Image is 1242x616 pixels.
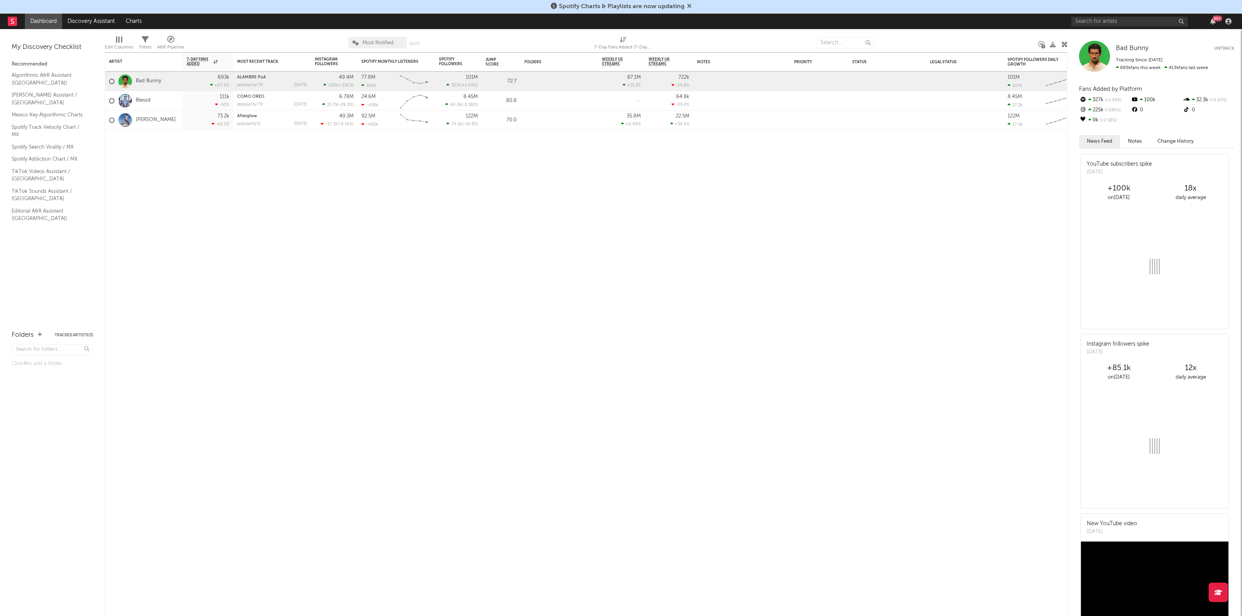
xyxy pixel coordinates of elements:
div: 8.45M [1008,94,1022,99]
span: +336 % [1103,108,1121,112]
button: Untrack [1214,45,1234,52]
div: Spotify Monthly Listeners [361,59,420,64]
div: 80.8 [486,96,517,106]
div: +67.9 % [210,83,229,88]
div: Spotify Followers Daily Growth [1008,57,1066,67]
span: 74.2k [451,122,462,126]
span: 64.2k [450,103,461,107]
button: Change History [1150,135,1202,148]
div: -50 % [215,102,229,107]
span: Tracking Since: [DATE] [1116,58,1162,62]
button: News Feed [1079,135,1120,148]
div: Artist [109,59,167,64]
span: 413k fans last week [1116,66,1208,70]
span: Weekly UK Streams [649,57,678,66]
span: -9.14 % [339,122,352,126]
span: +2.58 % [1098,118,1117,123]
a: Bad Bunny [1116,45,1148,52]
div: 722k [678,75,689,80]
div: popularity: 79 [237,83,263,87]
div: +100k [1083,184,1155,193]
div: Afterglow [237,114,307,118]
div: popularity: 79 [237,102,263,107]
div: 35.8M [627,114,641,119]
span: -29.3 % [339,103,352,107]
div: popularity: 0 [237,122,260,126]
div: 49.3M [339,114,354,119]
button: Notes [1120,135,1150,148]
a: [PERSON_NAME] Assistant / [GEOGRAPHIC_DATA] [12,91,85,107]
div: [DATE] [294,83,307,87]
div: 12 x [1155,363,1226,373]
a: Dashboard [25,14,62,29]
div: 7-Day Fans Added (7-Day Fans Added) [594,33,652,55]
span: 7-Day Fans Added [187,57,212,66]
div: Status [852,60,903,64]
span: -0.38 % [463,103,477,107]
span: Weekly US Streams [602,57,629,66]
div: A&R Pipeline [157,33,184,55]
div: on [DATE] [1083,193,1155,202]
div: 87.1M [627,75,641,80]
div: +35.4 % [670,121,689,126]
div: Priority [794,60,825,64]
a: COMO OREO [237,95,264,99]
div: Recommended [12,60,93,69]
div: 101M [466,75,478,80]
div: -14.8 % [671,83,689,88]
div: 100k [1131,95,1182,105]
div: Spotify Followers [439,57,466,66]
div: ( ) [446,121,478,126]
div: 6.78M [339,94,354,99]
div: COMO OREO [237,95,307,99]
div: [DATE] [294,102,307,107]
div: -23.4 % [671,102,689,107]
div: Jump Score [486,57,505,67]
div: 101M [1008,75,1020,80]
div: 9k [1079,115,1131,125]
div: ( ) [446,83,478,88]
span: +1.49 % [462,83,477,88]
div: 70.0 [486,116,517,125]
div: 693k [218,75,229,80]
div: Folders [12,330,34,340]
input: Search... [816,37,874,48]
a: Spotify Track Velocity Chart / MX [12,123,85,139]
button: Save [409,42,420,46]
a: Spotify Addiction Chart / MX [12,155,85,163]
div: -438k [361,102,378,107]
div: Edit Columns [105,33,133,55]
div: 7-Day Fans Added (7-Day Fans Added) [594,43,652,52]
div: 64.8k [676,94,689,99]
svg: Chart title [1043,111,1077,130]
div: Folders [524,60,583,64]
div: 122M [1008,114,1020,119]
svg: Chart title [396,72,431,91]
div: 17.2k [1008,102,1023,107]
div: 8.45M [463,94,478,99]
div: on [DATE] [1083,373,1155,382]
div: 24.6M [361,94,376,99]
div: daily average [1155,193,1226,202]
div: Edit Columns [105,43,133,52]
svg: Chart title [396,91,431,111]
div: ( ) [445,102,478,107]
input: Search for folders... [12,344,93,355]
span: +1.49 % [1103,98,1122,102]
div: daily average [1155,373,1226,382]
div: Most Recent Track [237,59,295,64]
input: Search for artists [1071,17,1188,26]
div: [DATE] [1087,168,1152,176]
div: ( ) [322,102,354,107]
span: -17.5k [326,122,338,126]
div: 22.5M [676,114,689,119]
div: Legal Status [930,60,980,64]
div: Click to add a folder. [12,359,93,369]
div: 49.4M [339,75,354,80]
div: -62.2 % [212,121,229,126]
a: Charts [120,14,147,29]
div: A&R Pipeline [157,43,184,52]
span: 25.7k [327,103,338,107]
div: 92.5M [361,114,375,119]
